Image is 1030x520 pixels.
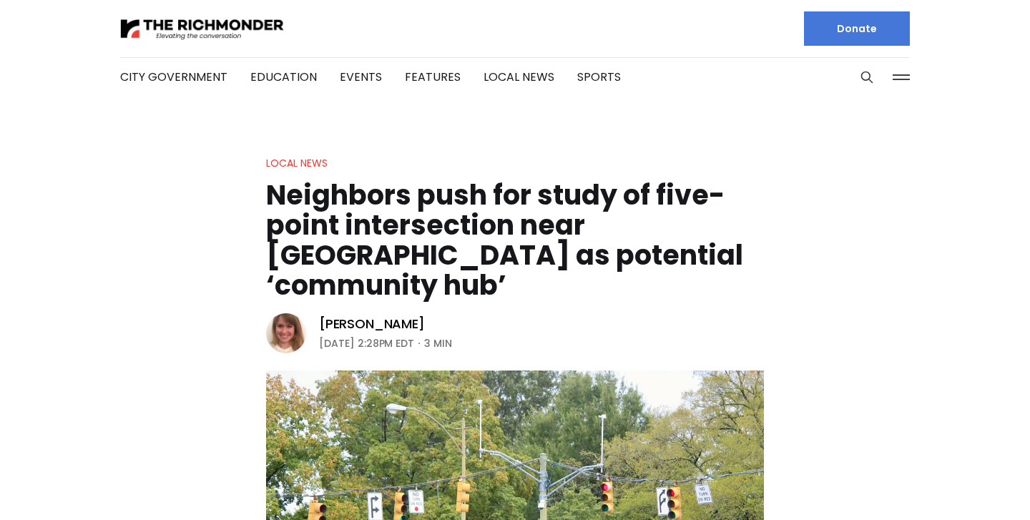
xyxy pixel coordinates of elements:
time: [DATE] 2:28PM EDT [319,335,414,352]
span: 3 min [424,335,452,352]
a: Donate [804,11,910,46]
a: Local News [266,156,328,170]
h1: Neighbors push for study of five-point intersection near [GEOGRAPHIC_DATA] as potential ‘communit... [266,180,764,300]
img: The Richmonder [120,16,285,41]
a: Education [250,69,317,85]
img: Sarah Vogelsong [266,313,306,353]
a: Features [405,69,461,85]
a: Events [340,69,382,85]
a: [PERSON_NAME] [319,315,425,333]
iframe: portal-trigger [908,450,1030,520]
a: City Government [120,69,227,85]
a: Sports [577,69,621,85]
button: Search this site [856,67,878,88]
a: Local News [484,69,554,85]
